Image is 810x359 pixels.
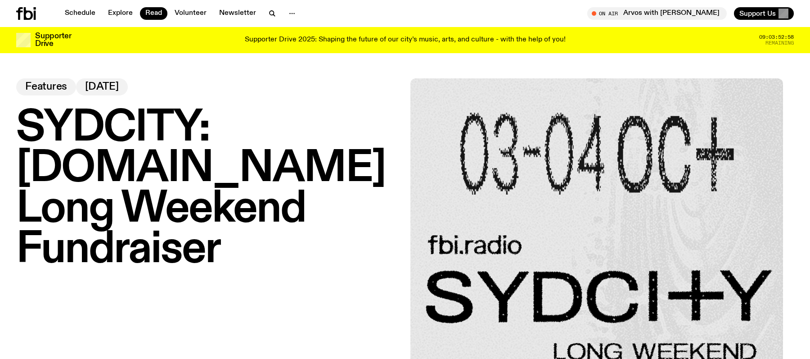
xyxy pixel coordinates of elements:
a: Explore [103,7,138,20]
h3: Supporter Drive [35,32,71,48]
a: Volunteer [169,7,212,20]
h1: SYDCITY: [DOMAIN_NAME] Long Weekend Fundraiser [16,108,400,270]
span: Remaining [765,41,794,45]
span: 09:03:52:58 [759,35,794,40]
span: [DATE] [85,82,119,92]
button: On AirArvos with [PERSON_NAME] [587,7,727,20]
span: Features [25,82,67,92]
a: Schedule [59,7,101,20]
a: Read [140,7,167,20]
p: Supporter Drive 2025: Shaping the future of our city’s music, arts, and culture - with the help o... [245,36,566,44]
button: Support Us [734,7,794,20]
span: Support Us [739,9,776,18]
a: Newsletter [214,7,261,20]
